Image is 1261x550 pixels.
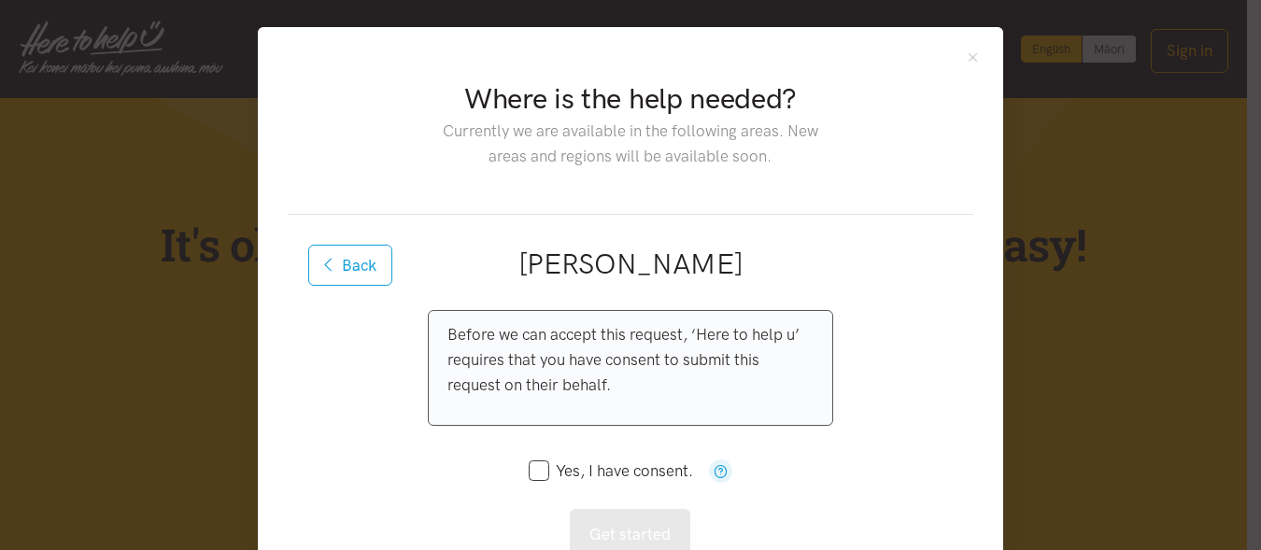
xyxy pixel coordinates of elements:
[428,79,832,119] h2: Where is the help needed?
[308,245,392,286] button: Back
[318,245,943,284] h2: [PERSON_NAME]
[529,463,693,479] label: Yes, I have consent.
[965,49,981,65] button: Close
[447,322,813,399] p: Before we can accept this request, ‘Here to help u’ requires that you have consent to submit this...
[428,119,832,169] p: Currently we are available in the following areas. New areas and regions will be available soon.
